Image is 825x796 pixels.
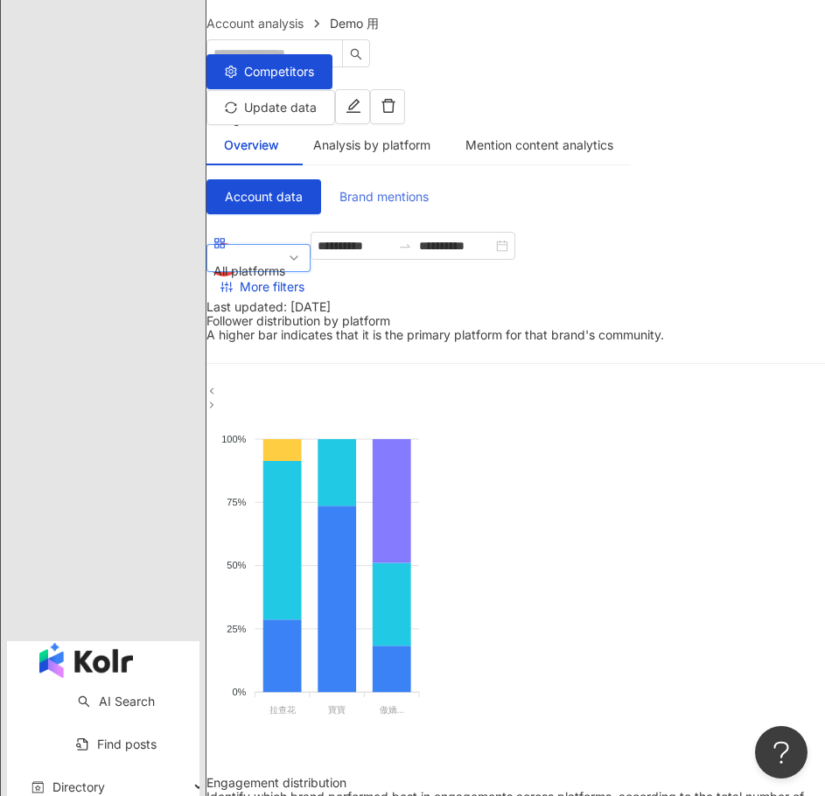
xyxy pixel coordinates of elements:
tspan: 50% [227,561,246,571]
a: Account analysis [203,14,307,33]
tspan: 100% [221,434,246,444]
span: swap-right [398,239,412,253]
a: searchAI Search [78,694,155,709]
span: Update data [244,101,317,115]
span: Competitors [244,65,314,79]
span: More filters [240,273,304,301]
div: All platforms [213,258,285,284]
tspan: 75% [227,497,246,507]
tspan: 拉查花 [269,705,296,715]
span: setting [225,66,237,78]
a: Find posts [76,737,157,751]
tspan: 傲嬌... [380,705,404,715]
img: logo [39,643,133,678]
span: Account data [225,190,303,204]
span: edit [346,98,361,114]
div: Analysis by platform [313,136,430,155]
div: Mention content analytics [465,136,613,155]
tspan: 25% [227,624,246,634]
span: to [398,239,412,253]
button: Brand mentions [321,179,447,214]
button: Competitors [206,54,332,89]
div: Follower distribution by platform [206,314,825,328]
button: More filters [206,272,318,300]
tspan: 0% [232,687,246,697]
span: sync [225,101,237,114]
span: Brand mentions [339,190,429,204]
button: Account data [206,179,321,214]
iframe: Help Scout Beacon - Open [755,726,808,779]
div: Overview [224,136,278,155]
div: A higher bar indicates that it is the primary platform for that brand's community. [206,328,825,342]
div: Last updated: [DATE] [206,300,825,314]
span: delete [381,98,396,114]
span: Demo 用 [330,16,379,31]
span: search [350,48,362,60]
tspan: 寶寶 [328,705,346,715]
button: Update data [206,90,335,125]
div: Engagement distribution [206,776,825,790]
